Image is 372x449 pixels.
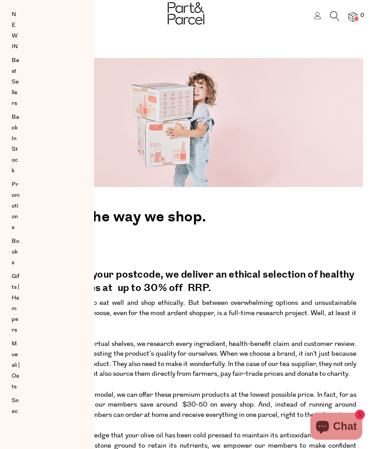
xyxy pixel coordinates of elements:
a: Best Sellers [12,55,20,108]
a: 0 [348,12,357,21]
a: Books [12,236,20,268]
p: Before any item hits our virtual shelves, we research every ingredient, health-benefit claim and ... [16,336,356,382]
a: Promotions [12,179,20,233]
a: Gifts | Hampers [12,271,20,335]
p: All Australians deserve to eat well and shop ethically. But between overwhelming options and unsu... [16,295,356,332]
img: 220427_Part_Parcel-0698-1344x490.png [9,58,363,187]
span: 0 [358,12,366,20]
a: Snacks [12,395,20,427]
a: NEW IN [12,9,20,52]
h4: No matter what your postcode, we deliver an ethical selection of healthy household staples at up ... [16,264,356,295]
a: Muesli | Oats [12,338,20,392]
p: Through our membership model, we can offer these premium products at the lowest possible price. I... [16,387,356,424]
inbox-online-store-chat: Shopify online store chat [308,413,365,442]
h2: For good. [16,230,356,259]
a: Back In Stock [12,112,20,176]
h2: Changing the way we shop. [16,200,356,230]
img: Part&Parcel [168,2,204,25]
